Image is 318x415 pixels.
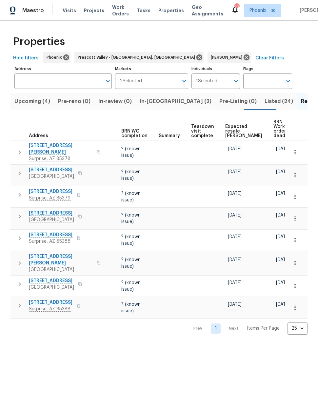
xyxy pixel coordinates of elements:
[253,52,287,64] button: Clear Filters
[78,54,198,61] span: Prescott Valley - [GEOGRAPHIC_DATA], [GEOGRAPHIC_DATA]
[43,52,70,63] div: Phoenix
[231,76,241,86] button: Open
[191,124,214,138] span: Teardown visit complete
[121,170,141,181] span: ? (known issue)
[115,67,188,71] label: Markets
[234,4,239,10] div: 23
[14,67,112,71] label: Address
[219,97,257,106] span: Pre-Listing (0)
[228,258,242,262] span: [DATE]
[137,8,150,13] span: Tasks
[249,7,266,14] span: Phoenix
[276,170,290,174] span: [DATE]
[180,76,189,86] button: Open
[273,120,294,138] span: BRN Work order deadline
[58,97,90,106] span: Pre-reno (0)
[120,78,142,84] span: 2 Selected
[121,280,141,292] span: ? (known issue)
[225,124,262,138] span: Expected resale [PERSON_NAME]
[159,134,180,138] span: Summary
[13,54,39,62] span: Hide filters
[140,97,211,106] span: In-[GEOGRAPHIC_DATA] (2)
[255,54,284,62] span: Clear Filters
[228,235,242,239] span: [DATE]
[228,170,242,174] span: [DATE]
[228,302,242,307] span: [DATE]
[29,266,93,273] span: [GEOGRAPHIC_DATA]
[98,97,132,106] span: In-review (0)
[208,52,251,63] div: [PERSON_NAME]
[121,213,141,224] span: ? (known issue)
[276,258,290,262] span: [DATE]
[47,54,65,61] span: Phoenix
[13,38,65,45] span: Properties
[29,134,48,138] span: Address
[121,258,141,269] span: ? (known issue)
[29,173,74,180] span: [GEOGRAPHIC_DATA]
[228,147,242,151] span: [DATE]
[265,97,293,106] span: Listed (24)
[158,7,184,14] span: Properties
[276,213,290,218] span: [DATE]
[112,4,129,17] span: Work Orders
[187,322,308,335] nav: Pagination Navigation
[228,213,242,218] span: [DATE]
[121,191,141,202] span: ? (known issue)
[121,147,141,158] span: ? (known issue)
[121,302,141,313] span: ? (known issue)
[121,129,148,138] span: BRN WO completion
[276,235,290,239] span: [DATE]
[288,320,308,337] div: 25
[243,67,292,71] label: Flags
[192,4,223,17] span: Geo Assignments
[74,52,204,63] div: Prescott Valley - [GEOGRAPHIC_DATA], [GEOGRAPHIC_DATA]
[196,78,217,84] span: 1 Selected
[63,7,76,14] span: Visits
[84,7,104,14] span: Projects
[276,147,290,151] span: [DATE]
[284,76,293,86] button: Open
[276,191,290,196] span: [DATE]
[29,167,74,173] span: [STREET_ADDRESS]
[276,280,290,285] span: [DATE]
[103,76,112,86] button: Open
[121,235,141,246] span: ? (known issue)
[191,67,240,71] label: Individuals
[29,253,93,266] span: [STREET_ADDRESS][PERSON_NAME]
[14,97,50,106] span: Upcoming (4)
[228,280,242,285] span: [DATE]
[276,302,290,307] span: [DATE]
[10,52,41,64] button: Hide filters
[247,325,280,332] p: Items Per Page
[211,54,245,61] span: [PERSON_NAME]
[228,191,242,196] span: [DATE]
[22,7,44,14] span: Maestro
[211,323,221,334] a: Goto page 1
